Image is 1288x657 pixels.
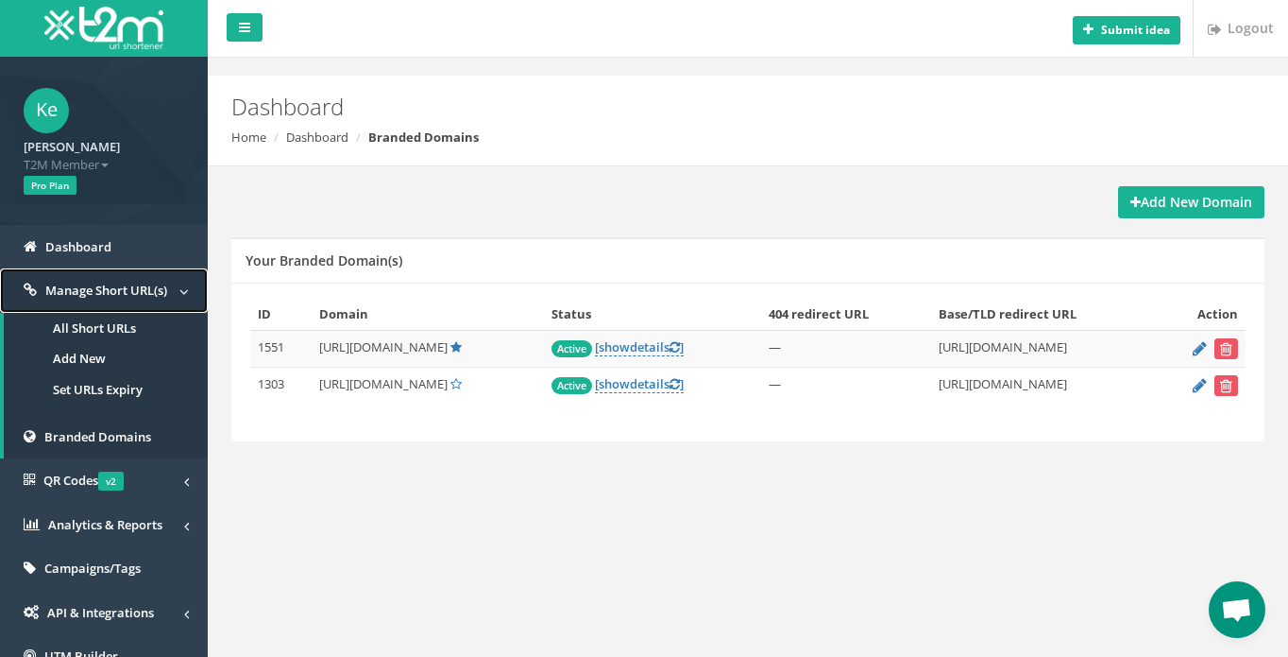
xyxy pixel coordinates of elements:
div: Open chat [1209,581,1265,638]
a: [showdetails] [595,375,684,393]
span: Campaigns/Tags [44,560,141,577]
th: Action [1157,298,1246,331]
span: [URL][DOMAIN_NAME] [319,375,448,392]
td: — [761,368,931,405]
b: Submit idea [1101,22,1170,38]
span: Pro Plan [24,176,76,195]
img: T2M [44,7,163,49]
a: Home [231,129,266,146]
span: show [599,338,630,355]
a: [PERSON_NAME] T2M Member [24,133,184,173]
a: All Short URLs [4,313,208,344]
td: [URL][DOMAIN_NAME] [931,368,1157,405]
span: Branded Domains [44,428,151,445]
a: Add New Domain [1118,186,1264,218]
span: QR Codes [43,472,124,489]
span: Analytics & Reports [48,516,162,533]
a: Dashboard [286,129,348,146]
span: Dashboard [45,238,111,255]
td: 1551 [250,331,312,368]
a: Set URLs Expiry [4,374,208,406]
span: API & Integrations [47,604,154,621]
th: 404 redirect URL [761,298,931,331]
a: Default [450,338,462,355]
span: Active [551,340,592,357]
span: Manage Short URL(s) [45,282,167,299]
span: v2 [98,472,124,491]
a: Add New [4,343,208,374]
span: T2M Member [24,156,184,174]
td: 1303 [250,368,312,405]
span: show [599,375,630,392]
button: Submit idea [1073,16,1180,44]
strong: Add New Domain [1130,193,1252,211]
th: Domain [312,298,544,331]
strong: Branded Domains [368,129,479,146]
a: [showdetails] [595,338,684,356]
strong: [PERSON_NAME] [24,138,120,155]
span: Ke [24,88,69,133]
h5: Your Branded Domain(s) [246,253,402,268]
h2: Dashboard [231,95,1088,119]
a: Set Default [450,375,462,392]
th: ID [250,298,312,331]
th: Status [544,298,761,331]
td: — [761,331,931,368]
span: Active [551,377,592,394]
td: [URL][DOMAIN_NAME] [931,331,1157,368]
span: [URL][DOMAIN_NAME] [319,338,448,355]
th: Base/TLD redirect URL [931,298,1157,331]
